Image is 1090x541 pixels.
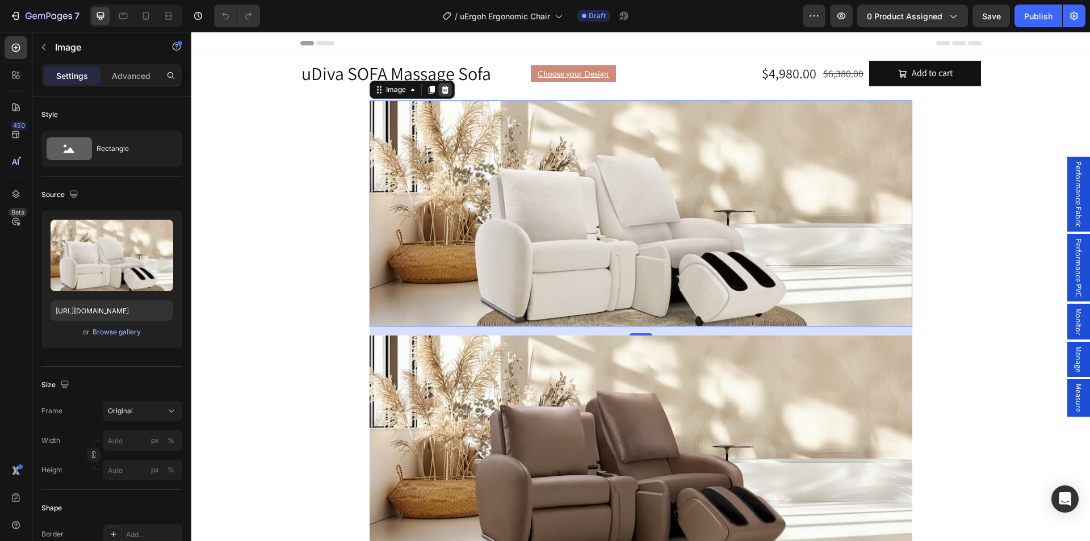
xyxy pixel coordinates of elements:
[167,465,174,475] div: %
[83,325,90,339] span: or
[178,304,721,530] img: colour-04.jpg
[41,529,64,539] div: Border
[31,66,40,75] img: tab_domain_overview_orange.svg
[41,406,62,416] label: Frame
[460,10,550,22] span: uErgoh Ergonomic Chair
[18,30,27,39] img: website_grey.svg
[103,460,182,480] input: px%
[151,465,159,475] div: px
[41,110,58,120] div: Style
[192,53,217,63] div: Image
[631,34,673,49] div: $6,380.00
[30,30,125,39] div: Domain: [DOMAIN_NAME]
[148,463,162,477] button: %
[18,18,27,27] img: logo_orange.svg
[51,300,173,321] input: https://example.com/image.jpg
[972,5,1010,27] button: Save
[569,32,626,52] div: $4,980.00
[882,352,893,380] span: Measure
[455,10,458,22] span: /
[55,40,152,54] p: Image
[148,434,162,447] button: %
[97,136,166,162] div: Rectangle
[678,29,790,54] button: Add to cart
[41,187,81,203] div: Source
[103,401,182,421] button: Original
[74,9,79,23] p: 7
[191,32,1090,541] iframe: Design area
[1024,10,1053,22] div: Publish
[43,67,102,74] div: Domain Overview
[41,465,62,475] label: Height
[164,434,178,447] button: px
[5,5,85,27] button: 7
[112,70,150,82] p: Advanced
[164,463,178,477] button: px
[867,10,942,22] span: 0 product assigned
[41,378,72,393] div: Size
[41,435,60,446] label: Width
[125,67,191,74] div: Keywords by Traffic
[151,435,159,446] div: px
[93,327,141,337] div: Browse gallery
[108,406,133,416] span: Original
[857,5,968,27] button: 0 product assigned
[41,503,62,513] div: Shape
[882,314,893,341] span: Manage
[1051,485,1079,513] div: Open Intercom Messenger
[882,276,893,303] span: Monitor
[92,326,141,338] button: Browse gallery
[113,66,122,75] img: tab_keywords_by_traffic_grey.svg
[882,129,893,195] span: Performance Fabric
[51,220,173,291] img: preview-image
[32,18,56,27] div: v 4.0.25
[346,37,417,47] a: Choose your Design
[56,70,88,82] p: Settings
[214,5,260,27] div: Undo/Redo
[11,121,27,130] div: 450
[1014,5,1062,27] button: Publish
[9,208,27,217] div: Beta
[882,207,893,265] span: Performance PVC
[982,11,1001,21] span: Save
[178,69,721,295] img: colour-05.jpg
[126,530,179,540] div: Add...
[103,430,182,451] input: px%
[167,435,174,446] div: %
[720,33,761,50] div: Add to cart
[109,29,335,55] h1: uDiva SOFA Massage Sofa
[589,11,606,21] span: Draft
